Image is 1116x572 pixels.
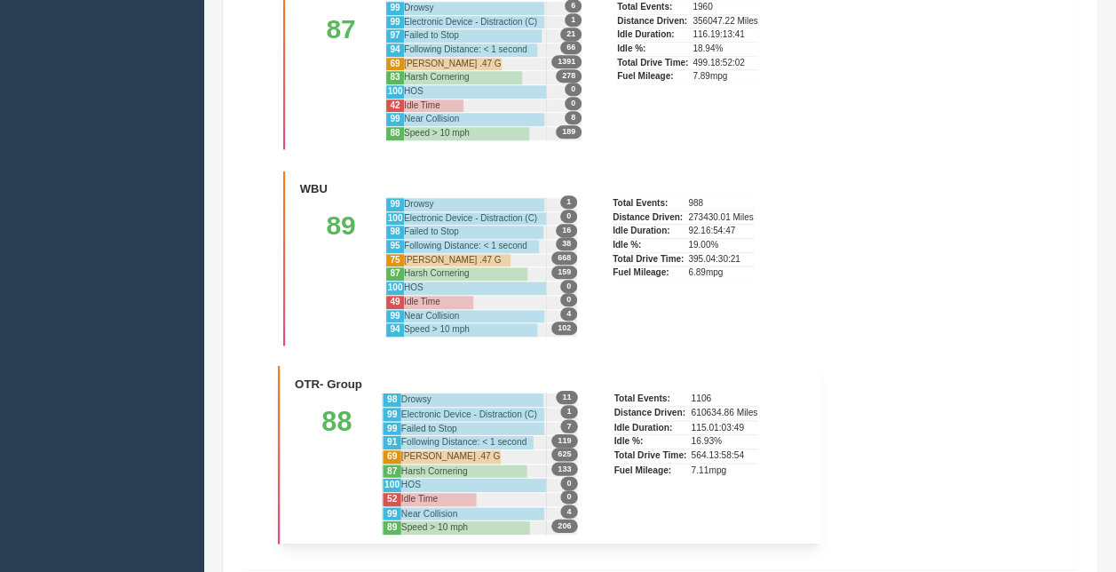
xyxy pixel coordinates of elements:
[691,420,757,434] div: 115.01:03:49
[688,197,753,211] div: 988
[560,405,577,418] span: 1
[556,69,582,83] span: 278
[613,393,686,406] div: Total Events:
[385,322,404,337] div: 94
[613,434,686,449] div: Idle %:
[385,84,404,99] div: 100
[382,492,400,506] div: 52
[385,253,404,267] div: 75
[382,478,400,492] div: 100
[385,112,404,126] div: 99
[693,42,757,56] div: 18.94%
[382,407,400,421] div: 99
[560,307,577,321] span: 4
[382,435,400,449] div: 91
[385,43,404,57] div: 94
[385,126,404,140] div: 88
[693,14,757,28] div: 356047.22 Miles
[556,391,577,404] span: 11
[382,464,400,478] div: 87
[613,463,686,477] div: Fuel Mileage:
[617,56,688,70] div: Total Drive Time:
[691,463,757,477] div: 7.11mpg
[560,490,577,504] span: 0
[613,449,686,463] div: Total Drive Time:
[385,309,404,323] div: 99
[385,57,404,71] div: 69
[613,252,684,266] div: Total Drive Time:
[691,406,757,420] div: 610634.86 Miles
[560,195,577,209] span: 1
[617,1,688,14] div: Total Events:
[688,211,753,225] div: 273430.01 Miles
[613,406,686,420] div: Distance Driven:
[556,224,577,237] span: 16
[551,448,578,461] span: 625
[551,519,578,532] span: 206
[385,70,404,84] div: 83
[385,28,404,43] div: 97
[385,266,404,281] div: 87
[382,520,400,535] div: 89
[297,197,385,337] div: 89
[693,28,757,42] div: 116.19:13:41
[385,15,404,29] div: 99
[300,182,328,195] b: WBU
[382,506,400,520] div: 99
[617,42,688,56] div: Idle %:
[560,293,577,306] span: 0
[560,504,577,518] span: 4
[688,266,753,280] div: 6.89mpg
[560,28,582,41] span: 21
[560,41,582,54] span: 66
[297,1,385,140] div: 87
[382,393,400,407] div: 98
[556,125,582,139] span: 189
[560,280,577,293] span: 0
[617,28,688,42] div: Idle Duration:
[382,421,400,435] div: 99
[551,322,577,335] span: 102
[613,211,684,225] div: Distance Driven:
[551,55,582,68] span: 1391
[385,211,404,226] div: 100
[551,462,578,475] span: 133
[693,69,757,83] div: 7.89mpg
[385,1,404,15] div: 99
[613,224,684,238] div: Idle Duration:
[295,377,362,390] b: OTR- Group
[551,433,578,447] span: 119
[385,281,404,295] div: 100
[556,237,577,250] span: 38
[291,393,382,535] div: 88
[565,111,582,124] span: 8
[688,224,753,238] div: 92.16:54:47
[551,266,577,279] span: 159
[691,434,757,449] div: 16.93%
[565,83,582,96] span: 0
[617,69,688,83] div: Fuel Mileage:
[613,197,684,211] div: Total Events:
[617,14,688,28] div: Distance Driven:
[613,420,686,434] div: Idle Duration:
[382,449,400,464] div: 69
[688,238,753,252] div: 19.00%
[693,56,757,70] div: 499.18:52:02
[613,238,684,252] div: Idle %:
[560,210,577,223] span: 0
[693,1,757,14] div: 1960
[385,197,404,211] div: 99
[385,99,404,113] div: 42
[565,13,582,27] span: 1
[613,266,684,280] div: Fuel Mileage:
[385,295,404,309] div: 49
[688,252,753,266] div: 395.04:30:21
[560,419,577,433] span: 7
[691,449,757,463] div: 564.13:58:54
[551,251,577,265] span: 668
[385,239,404,253] div: 95
[560,476,577,489] span: 0
[565,97,582,110] span: 0
[385,225,404,239] div: 98
[691,393,757,406] div: 1106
